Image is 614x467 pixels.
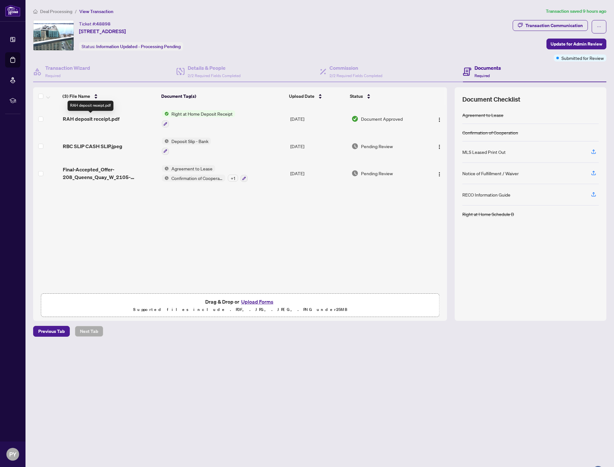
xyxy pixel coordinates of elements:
[205,298,275,306] span: Drag & Drop or
[434,114,444,124] button: Logo
[474,73,490,78] span: Required
[239,298,275,306] button: Upload Forms
[462,170,519,177] div: Notice of Fulfillment / Waiver
[63,142,122,150] span: RBC SLIP CASH SLIP.jpeg
[434,168,444,178] button: Logo
[162,165,248,182] button: Status IconAgreement to LeaseStatus IconConfirmation of Cooperation+1
[63,115,119,123] span: RAH deposit receipt.pdf
[38,326,65,336] span: Previous Tab
[525,20,583,31] div: Transaction Communication
[188,73,241,78] span: 2/2 Required Fields Completed
[162,165,169,172] img: Status Icon
[169,175,225,182] span: Confirmation of Cooperation
[546,8,606,15] article: Transaction saved 9 hours ago
[589,445,608,464] button: Open asap
[437,144,442,149] img: Logo
[75,326,103,337] button: Next Tab
[188,64,241,72] h4: Details & People
[68,101,113,111] div: RAH deposit receipt.pdf
[169,138,211,145] span: Deposit Slip - Bank
[361,115,403,122] span: Document Approved
[434,141,444,151] button: Logo
[96,21,111,27] span: 48898
[361,170,393,177] span: Pending Review
[286,87,347,105] th: Upload Date
[329,64,382,72] h4: Commission
[351,115,358,122] img: Document Status
[5,5,20,17] img: logo
[159,87,286,105] th: Document Tag(s)
[546,39,606,49] button: Update for Admin Review
[329,73,382,78] span: 2/2 Required Fields Completed
[41,294,439,317] span: Drag & Drop orUpload FormsSupported files include .PDF, .JPG, .JPEG, .PNG under25MB
[45,73,61,78] span: Required
[437,117,442,122] img: Logo
[75,8,77,15] li: /
[79,27,126,35] span: [STREET_ADDRESS]
[351,170,358,177] img: Document Status
[350,93,363,100] span: Status
[551,39,602,49] span: Update for Admin Review
[40,9,72,14] span: Deal Processing
[169,165,215,172] span: Agreement to Lease
[288,160,349,187] td: [DATE]
[162,138,211,155] button: Status IconDeposit Slip - Bank
[474,64,501,72] h4: Documents
[561,54,604,61] span: Submitted for Review
[462,191,510,198] div: RECO Information Guide
[33,20,74,50] img: IMG-C12255002_1.jpg
[9,450,17,459] span: PY
[45,64,90,72] h4: Transaction Wizard
[79,20,111,27] div: Ticket #:
[462,95,520,104] span: Document Checklist
[79,42,183,51] div: Status:
[597,25,601,29] span: ellipsis
[228,175,238,182] div: + 1
[79,9,113,14] span: View Transaction
[60,87,159,105] th: (3) File Name
[63,166,157,181] span: Final-Accepted_Offer-208_Queens_Quay_W_2105-Missing_One_Tenant_Initial.pdf
[162,110,235,127] button: Status IconRight at Home Deposit Receipt
[513,20,588,31] button: Transaction Communication
[462,129,518,136] div: Confirmation of Cooperation
[437,172,442,177] img: Logo
[96,44,181,49] span: Information Updated - Processing Pending
[462,211,514,218] div: Right at Home Schedule B
[288,105,349,133] td: [DATE]
[33,326,70,337] button: Previous Tab
[351,143,358,150] img: Document Status
[462,148,506,155] div: MLS Leased Print Out
[62,93,90,100] span: (3) File Name
[361,143,393,150] span: Pending Review
[162,110,169,117] img: Status Icon
[33,9,38,14] span: home
[288,133,349,160] td: [DATE]
[169,110,235,117] span: Right at Home Deposit Receipt
[162,175,169,182] img: Status Icon
[289,93,314,100] span: Upload Date
[162,138,169,145] img: Status Icon
[462,111,503,119] div: Agreement to Lease
[347,87,423,105] th: Status
[45,306,435,313] p: Supported files include .PDF, .JPG, .JPEG, .PNG under 25 MB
